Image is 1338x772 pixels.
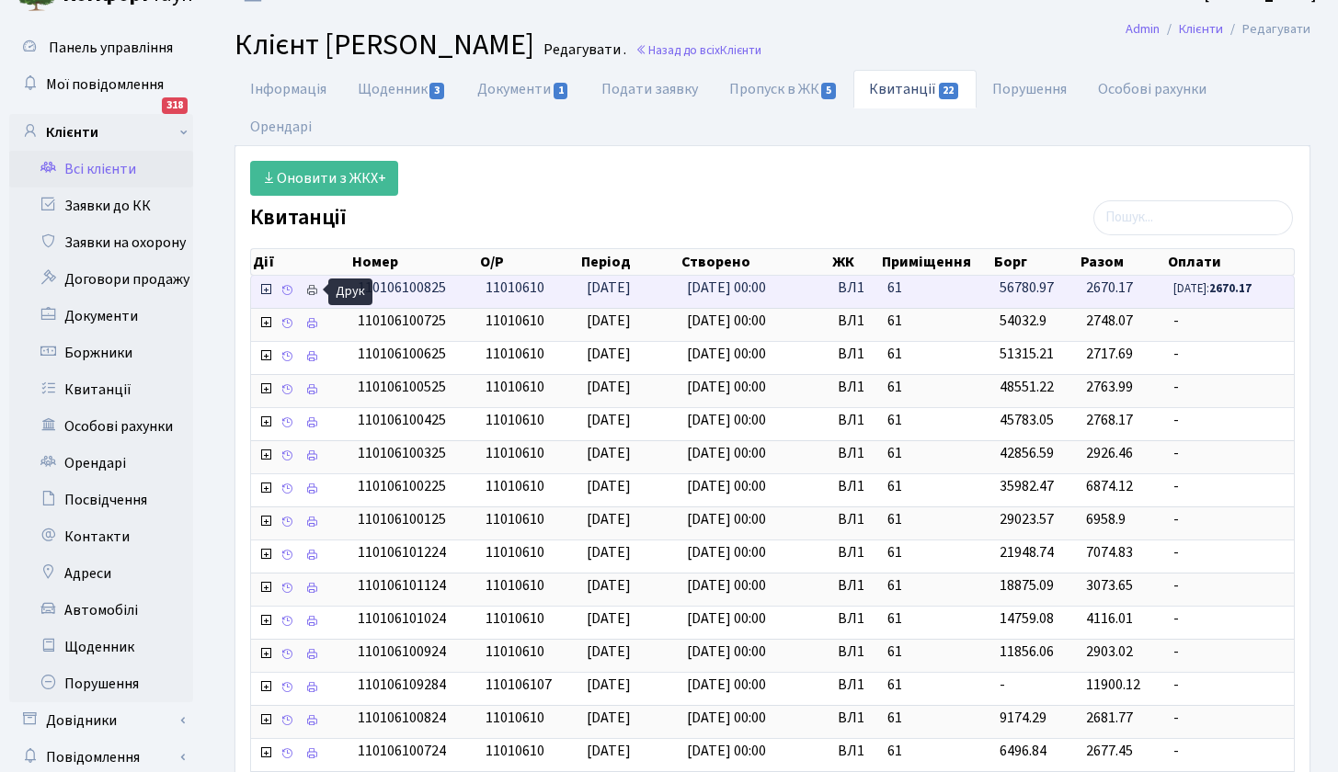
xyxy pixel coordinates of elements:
a: Особові рахунки [9,408,193,445]
span: [DATE] [587,377,631,397]
span: [DATE] 00:00 [687,575,766,596]
a: Квитанції [853,70,976,108]
span: 61 [887,608,985,630]
span: 110106100125 [358,509,446,529]
span: 110106100724 [358,741,446,761]
span: 61 [887,575,985,596]
span: 56780.97 [1000,278,1054,298]
span: 110106100425 [358,410,446,430]
span: 110106100725 [358,311,446,331]
span: 11010610 [486,575,544,596]
span: - [1173,708,1287,729]
span: 11010610 [486,741,544,761]
a: Автомобілі [9,592,193,629]
a: Мої повідомлення318 [9,66,193,103]
span: 35982.47 [1000,476,1054,496]
span: ВЛ1 [838,476,873,497]
span: - [1173,311,1287,332]
span: 7074.83 [1086,542,1133,562]
span: 110106101124 [358,575,446,596]
span: Клієнти [720,41,761,59]
input: Пошук... [1093,200,1293,235]
span: 2926.46 [1086,443,1133,463]
span: [DATE] 00:00 [687,311,766,331]
span: [DATE] 00:00 [687,641,766,662]
span: 61 [887,344,985,365]
a: Всі клієнти [9,151,193,187]
span: ВЛ1 [838,608,873,630]
span: 21948.74 [1000,542,1054,562]
span: 11010610 [486,443,544,463]
span: 110106100924 [358,641,446,662]
span: [DATE] [587,509,631,529]
span: ВЛ1 [838,575,873,596]
a: Щоденник [342,70,462,108]
th: Дії [251,249,350,275]
nav: breadcrumb [1098,10,1338,49]
span: - [1173,377,1287,398]
span: - [1173,575,1287,596]
span: 2903.02 [1086,641,1133,662]
span: 3073.65 [1086,575,1133,596]
span: 6496.84 [1000,741,1046,761]
span: 110106101024 [358,608,446,629]
span: [DATE] 00:00 [687,675,766,695]
a: Пропуск в ЖК [714,70,853,108]
a: Документи [9,298,193,335]
span: 3 [429,83,444,99]
a: Орендарі [9,445,193,482]
a: Заявки на охорону [9,224,193,261]
span: 51315.21 [1000,344,1054,364]
span: [DATE] 00:00 [687,608,766,629]
span: Панель управління [49,38,173,58]
span: - [1173,410,1287,431]
span: [DATE] 00:00 [687,708,766,728]
span: 61 [887,641,985,663]
span: ВЛ1 [838,741,873,762]
span: ВЛ1 [838,377,873,398]
th: Створено [680,249,829,275]
span: - [1173,476,1287,497]
a: Квитанції [9,371,193,408]
span: 11010610 [486,344,544,364]
span: 11010610 [486,377,544,397]
span: 14759.08 [1000,608,1054,629]
span: [DATE] 00:00 [687,542,766,562]
span: 45783.05 [1000,410,1054,430]
span: 11010610 [486,708,544,728]
span: 61 [887,542,985,563]
span: [DATE] 00:00 [687,476,766,496]
span: - [1173,542,1287,563]
span: ВЛ1 [838,410,873,431]
span: [DATE] [587,344,631,364]
a: Особові рахунки [1082,70,1222,108]
span: [DATE] [587,641,631,662]
span: 29023.57 [1000,509,1054,529]
span: - [1173,344,1287,365]
span: [DATE] 00:00 [687,741,766,761]
span: 18875.09 [1000,575,1054,596]
span: - [1173,608,1287,630]
span: ВЛ1 [838,344,873,365]
span: [DATE] [587,675,631,695]
a: Клієнти [1179,19,1223,39]
th: Період [579,249,680,275]
a: Оновити з ЖКХ+ [250,161,398,196]
span: 2681.77 [1086,708,1133,728]
span: 2670.17 [1086,278,1133,298]
span: [DATE] [587,443,631,463]
span: 11010610 [486,410,544,430]
span: 110106107 [486,675,552,695]
span: 11010610 [486,278,544,298]
span: 61 [887,741,985,762]
a: Договори продажу [9,261,193,298]
span: 61 [887,509,985,530]
span: 11010610 [486,311,544,331]
span: [DATE] [587,708,631,728]
span: 11900.12 [1086,675,1140,695]
span: [DATE] 00:00 [687,443,766,463]
b: 2670.17 [1209,280,1252,297]
span: [DATE] [587,575,631,596]
span: ВЛ1 [838,542,873,563]
span: ВЛ1 [838,443,873,464]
